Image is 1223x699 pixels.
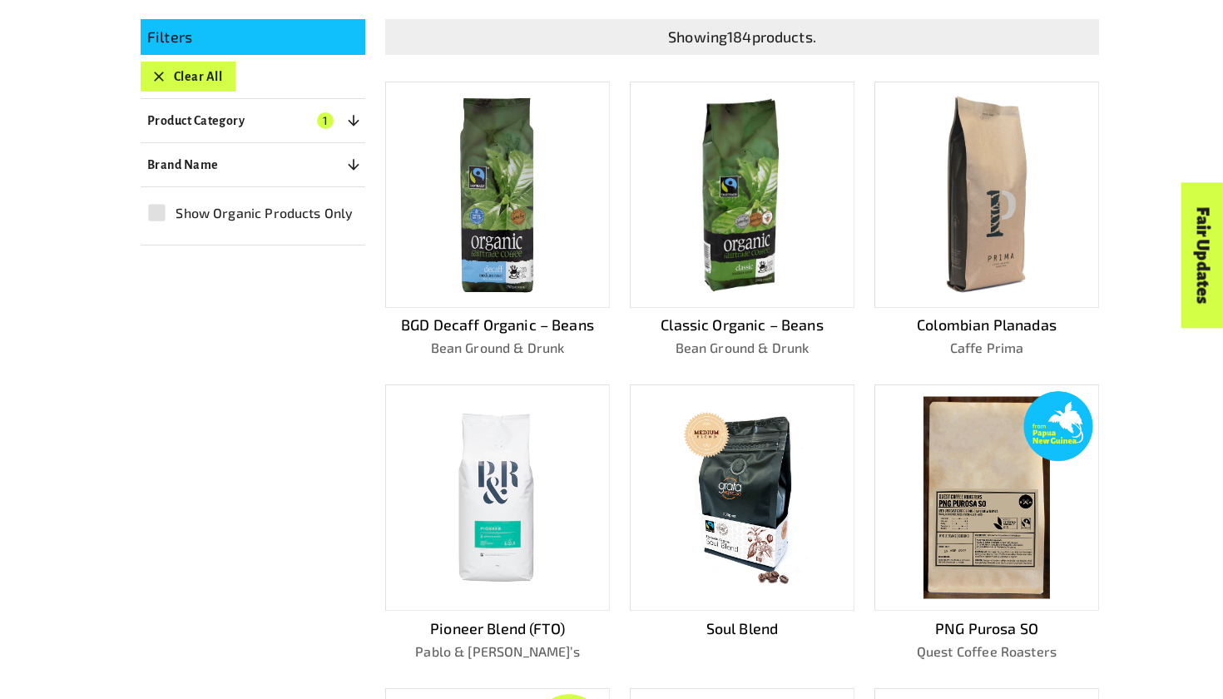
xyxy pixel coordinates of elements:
[630,617,854,640] p: Soul Blend
[385,338,610,358] p: Bean Ground & Drunk
[385,642,610,662] p: Pablo & [PERSON_NAME]’s
[147,111,245,131] p: Product Category
[874,82,1099,358] a: Colombian PlanadasCaffe Prima
[874,617,1099,640] p: PNG Purosa SO
[141,106,365,136] button: Product Category
[874,384,1099,661] a: PNG Purosa SOQuest Coffee Roasters
[385,617,610,640] p: Pioneer Blend (FTO)
[147,155,219,175] p: Brand Name
[874,338,1099,358] p: Caffe Prima
[385,82,610,358] a: BGD Decaff Organic – BeansBean Ground & Drunk
[385,384,610,661] a: Pioneer Blend (FTO)Pablo & [PERSON_NAME]’s
[630,338,854,358] p: Bean Ground & Drunk
[630,384,854,661] a: Soul Blend
[317,112,334,129] span: 1
[874,314,1099,336] p: Colombian Planadas
[630,82,854,358] a: Classic Organic – BeansBean Ground & Drunk
[176,203,353,223] span: Show Organic Products Only
[141,150,365,180] button: Brand Name
[874,642,1099,662] p: Quest Coffee Roasters
[385,314,610,336] p: BGD Decaff Organic – Beans
[630,314,854,336] p: Classic Organic – Beans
